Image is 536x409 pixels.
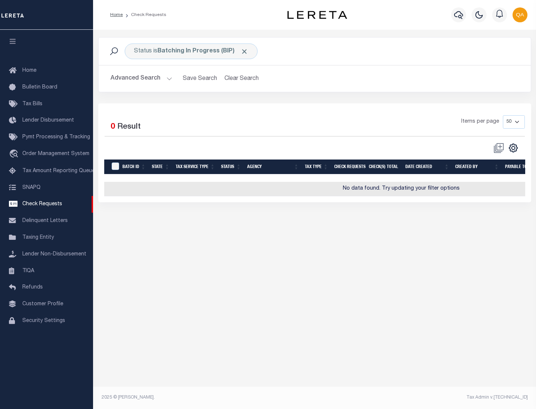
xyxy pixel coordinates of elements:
th: Check(s) Total [366,160,402,175]
span: Lender Disbursement [22,118,74,123]
span: Tax Bills [22,102,42,107]
span: Order Management System [22,151,89,157]
span: Customer Profile [22,302,63,307]
span: Check Requests [22,202,62,207]
th: Agency: activate to sort column ascending [244,160,302,175]
span: Security Settings [22,318,65,323]
th: Date Created: activate to sort column ascending [402,160,452,175]
i: travel_explore [9,149,21,159]
th: Tax Type: activate to sort column ascending [302,160,331,175]
li: Check Requests [123,12,166,18]
img: svg+xml;base64,PHN2ZyB4bWxucz0iaHR0cDovL3d3dy53My5vcmcvMjAwMC9zdmciIHBvaW50ZXItZXZlbnRzPSJub25lIi... [513,7,527,22]
a: Home [110,13,123,17]
span: Pymt Processing & Tracking [22,135,90,140]
div: 2025 © [PERSON_NAME]. [96,394,315,401]
span: SNAPQ [22,185,41,190]
label: Result [117,121,141,133]
div: Status is [125,44,258,59]
span: 0 [111,123,115,131]
span: Taxing Entity [22,235,54,240]
button: Clear Search [221,71,262,86]
th: State: activate to sort column ascending [149,160,173,175]
span: Items per page [461,118,499,126]
button: Advanced Search [111,71,172,86]
span: Tax Amount Reporting Queue [22,168,95,174]
button: Save Search [178,71,221,86]
span: Refunds [22,285,43,290]
div: Tax Admin v.[TECHNICAL_ID] [320,394,528,401]
span: Click to Remove [240,48,248,55]
th: Status: activate to sort column ascending [218,160,244,175]
b: Batching In Progress (BIP) [157,48,248,54]
span: Bulletin Board [22,85,57,90]
th: Tax Service Type: activate to sort column ascending [173,160,218,175]
th: Check Requests [331,160,366,175]
span: TIQA [22,268,34,273]
span: Home [22,68,36,73]
span: Delinquent Letters [22,218,68,223]
th: Batch Id: activate to sort column ascending [119,160,149,175]
span: Lender Non-Disbursement [22,252,86,257]
th: Created By: activate to sort column ascending [452,160,502,175]
img: logo-dark.svg [287,11,347,19]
